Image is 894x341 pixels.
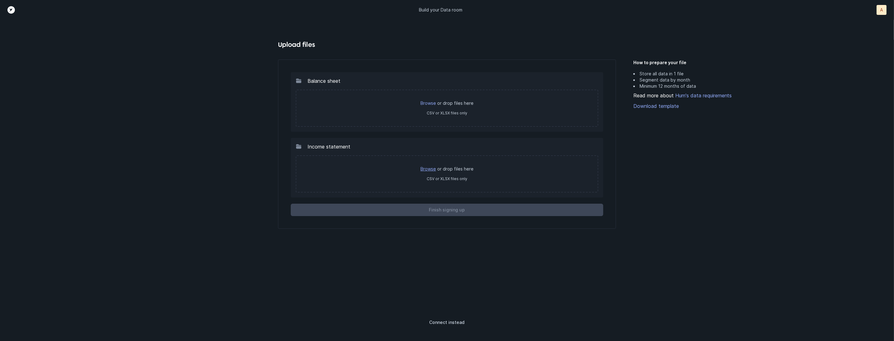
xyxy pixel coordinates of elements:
[278,40,616,50] h4: Upload files
[308,143,350,150] p: Income statement
[420,100,436,106] a: Browse
[290,316,603,329] button: Connect instead
[633,60,820,66] h5: How to prepare your file
[633,77,820,83] li: Segment data by month
[633,92,820,99] div: Read more about
[291,204,603,216] button: Finish signing up
[633,83,820,89] li: Minimum 12 months of data
[880,7,883,13] p: A
[308,77,340,85] p: Balance sheet
[877,5,887,15] button: A
[303,166,591,172] p: or drop files here
[429,319,465,326] p: Connect instead
[633,102,820,110] a: Download template
[420,166,436,171] a: Browse
[674,92,732,99] a: Hum's data requirements
[427,176,467,181] label: CSV or XLSX files only
[303,100,591,106] p: or drop files here
[429,206,465,214] p: Finish signing up
[633,71,820,77] li: Store all data in 1 file
[427,111,467,115] label: CSV or XLSX files only
[419,7,463,13] p: Build your Data room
